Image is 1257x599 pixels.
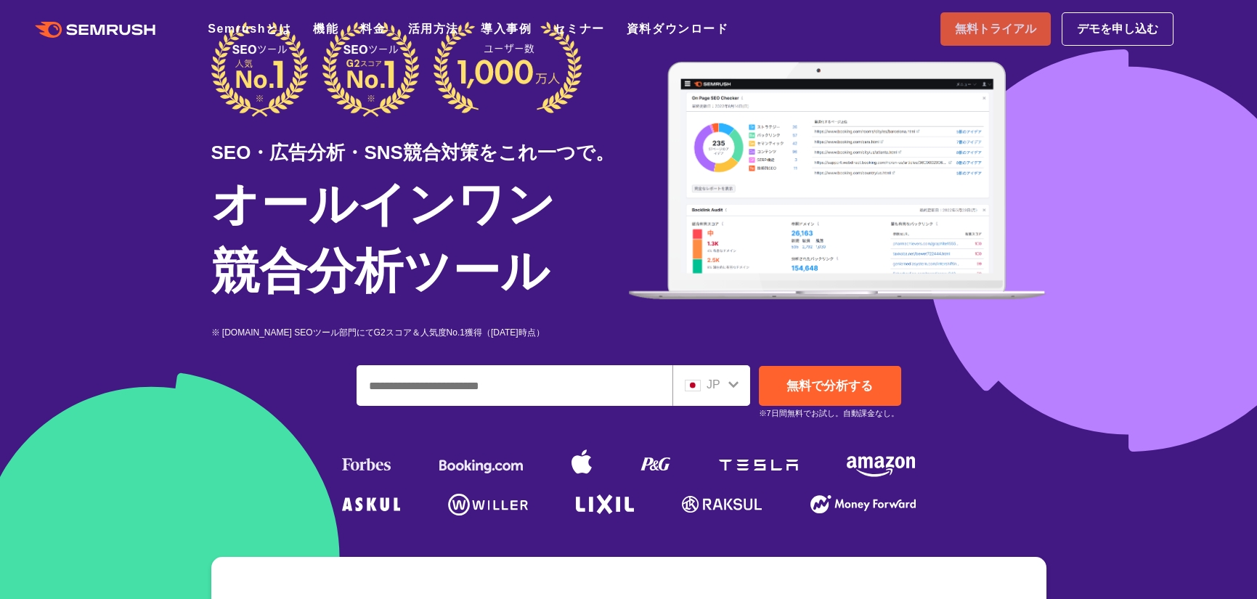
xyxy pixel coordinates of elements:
[1062,12,1173,46] a: デモを申し込む
[211,171,629,304] h1: オールインワン 競合分析ツール
[786,379,873,393] span: 無料で分析する
[1077,20,1158,38] span: デモを申し込む
[627,23,729,35] a: 資料ダウンロード
[408,23,459,35] a: 活用方法
[707,378,720,391] span: JP
[360,23,386,35] a: 料金
[357,366,672,405] input: ドメイン、キーワードまたはURLを入力してください
[211,117,629,167] div: SEO・広告分析・SNS競合対策をこれ一つで。
[955,20,1036,38] span: 無料トライアル
[940,12,1051,46] a: 無料トライアル
[553,23,604,35] a: セミナー
[313,23,338,35] a: 機能
[208,23,291,35] a: Semrushとは
[759,366,901,406] a: 無料で分析する
[481,23,532,35] a: 導入事例
[211,326,629,340] div: ※ [DOMAIN_NAME] SEOツール部門にてG2スコア＆人気度No.1獲得（[DATE]時点）
[759,407,899,420] small: ※7日間無料でお試し。自動課金なし。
